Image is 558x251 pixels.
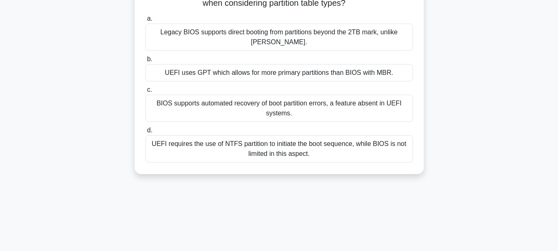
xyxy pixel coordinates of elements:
div: Legacy BIOS supports direct booting from partitions beyond the 2TB mark, unlike [PERSON_NAME]. [145,24,413,51]
span: b. [147,55,152,62]
span: d. [147,127,152,134]
div: UEFI requires the use of NTFS partition to initiate the boot sequence, while BIOS is not limited ... [145,135,413,163]
div: UEFI uses GPT which allows for more primary partitions than BIOS with MBR. [145,64,413,81]
div: BIOS supports automated recovery of boot partition errors, a feature absent in UEFI systems. [145,95,413,122]
span: c. [147,86,152,93]
span: a. [147,15,152,22]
